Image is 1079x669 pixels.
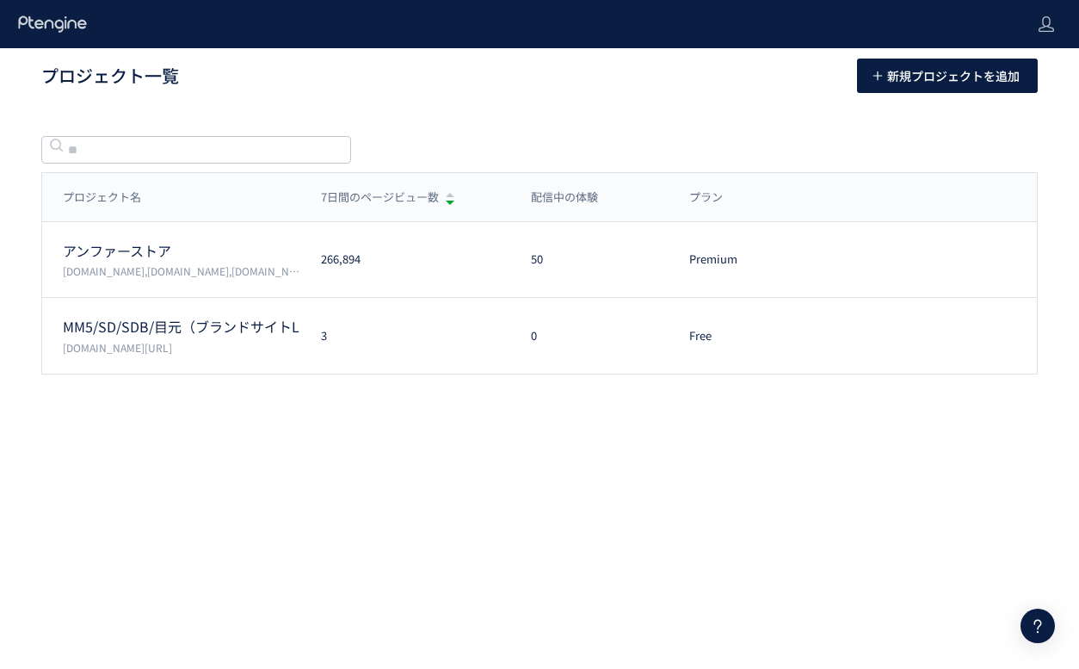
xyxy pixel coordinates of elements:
div: Premium [669,251,779,268]
span: 新規プロジェクトを追加 [887,59,1020,93]
p: アンファーストア [63,241,300,261]
button: 新規プロジェクトを追加 [857,59,1038,93]
span: 7日間のページビュー数 [321,189,439,206]
span: 配信中の体験 [531,189,598,206]
h1: プロジェクト一覧 [41,64,819,89]
p: scalp-d.angfa-store.jp/ [63,340,300,355]
div: 266,894 [300,251,510,268]
p: MM5/SD/SDB/目元（ブランドサイトLP/広告LP） [63,317,300,337]
p: permuta.jp,femtur.jp,angfa-store.jp,shopping.geocities.jp [63,263,300,278]
div: 0 [510,328,669,344]
div: Free [669,328,779,344]
span: プラン [689,189,723,206]
span: プロジェクト名 [63,189,141,206]
div: 50 [510,251,669,268]
div: 3 [300,328,510,344]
